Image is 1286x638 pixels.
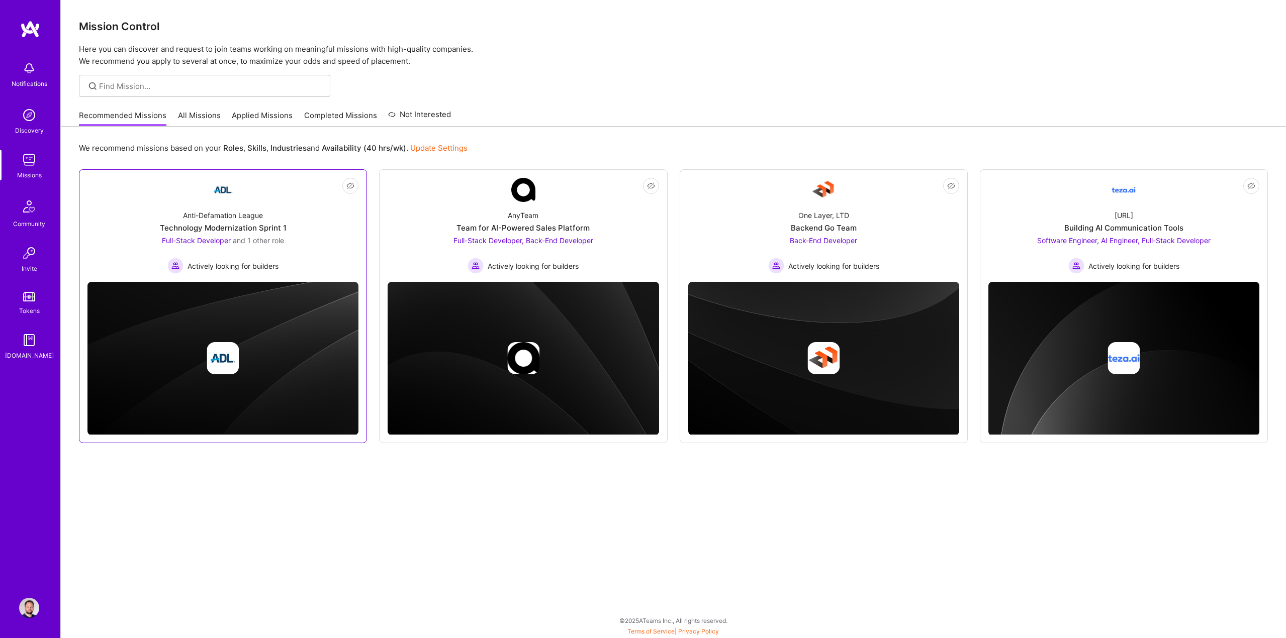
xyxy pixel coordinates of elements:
input: Find Mission... [99,81,323,91]
div: © 2025 ATeams Inc., All rights reserved. [60,608,1286,633]
img: Invite [19,243,39,263]
i: icon SearchGrey [87,80,99,92]
div: Tokens [19,305,40,316]
a: Company LogoAnti-Defamation LeagueTechnology Modernization Sprint 1Full-Stack Developer and 1 oth... [87,178,358,274]
span: Actively looking for builders [488,261,579,271]
img: Actively looking for builders [768,258,784,274]
b: Skills [247,143,266,153]
span: Back-End Developer [790,236,857,245]
img: Actively looking for builders [167,258,183,274]
span: Actively looking for builders [1088,261,1179,271]
img: Actively looking for builders [468,258,484,274]
span: Actively looking for builders [188,261,279,271]
h3: Mission Control [79,20,1268,33]
img: Community [17,194,41,219]
b: Industries [270,143,307,153]
div: [URL] [1115,210,1133,221]
i: icon EyeClosed [647,182,655,190]
i: icon EyeClosed [947,182,955,190]
a: Not Interested [388,109,451,127]
img: Company Logo [511,178,535,202]
a: Privacy Policy [678,627,719,635]
div: Backend Go Team [791,223,857,233]
div: Building AI Communication Tools [1064,223,1183,233]
div: AnyTeam [508,210,538,221]
div: [DOMAIN_NAME] [5,350,54,361]
img: Company logo [507,342,539,374]
img: Actively looking for builders [1068,258,1084,274]
img: teamwork [19,150,39,170]
span: Full-Stack Developer [162,236,231,245]
a: Company Logo[URL]Building AI Communication ToolsSoftware Engineer, AI Engineer, Full-Stack Develo... [988,178,1259,274]
img: Company Logo [811,178,836,202]
a: All Missions [178,110,221,127]
img: Company logo [207,342,239,374]
a: Update Settings [410,143,468,153]
img: Company Logo [1112,178,1136,202]
p: Here you can discover and request to join teams working on meaningful missions with high-quality ... [79,43,1268,67]
a: User Avatar [17,598,42,618]
div: Community [13,219,45,229]
i: icon EyeClosed [1247,182,1255,190]
img: Company logo [1108,342,1140,374]
span: Full-Stack Developer, Back-End Developer [453,236,593,245]
img: cover [988,282,1259,436]
a: Company LogoAnyTeamTeam for AI-Powered Sales PlatformFull-Stack Developer, Back-End Developer Act... [388,178,659,274]
div: One Layer, LTD [798,210,849,221]
img: cover [688,282,959,435]
img: bell [19,58,39,78]
b: Roles [223,143,243,153]
img: guide book [19,330,39,350]
a: Company LogoOne Layer, LTDBackend Go TeamBack-End Developer Actively looking for buildersActively... [688,178,959,274]
div: Team for AI-Powered Sales Platform [456,223,590,233]
div: Notifications [12,78,47,89]
img: cover [388,282,659,435]
b: Availability (40 hrs/wk) [322,143,406,153]
img: logo [20,20,40,38]
div: Anti-Defamation League [183,210,263,221]
i: icon EyeClosed [346,182,354,190]
a: Terms of Service [627,627,675,635]
a: Completed Missions [304,110,377,127]
a: Applied Missions [232,110,293,127]
img: Company Logo [211,178,235,202]
span: Software Engineer, AI Engineer, Full-Stack Developer [1037,236,1211,245]
p: We recommend missions based on your , , and . [79,143,468,153]
span: and 1 other role [233,236,284,245]
div: Discovery [15,125,44,136]
div: Invite [22,263,37,274]
span: Actively looking for builders [788,261,879,271]
img: cover [87,282,358,435]
span: | [627,627,719,635]
div: Missions [17,170,42,180]
img: discovery [19,105,39,125]
a: Recommended Missions [79,110,166,127]
img: Company logo [807,342,840,374]
div: Technology Modernization Sprint 1 [160,223,287,233]
img: User Avatar [19,598,39,618]
img: tokens [23,292,35,301]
